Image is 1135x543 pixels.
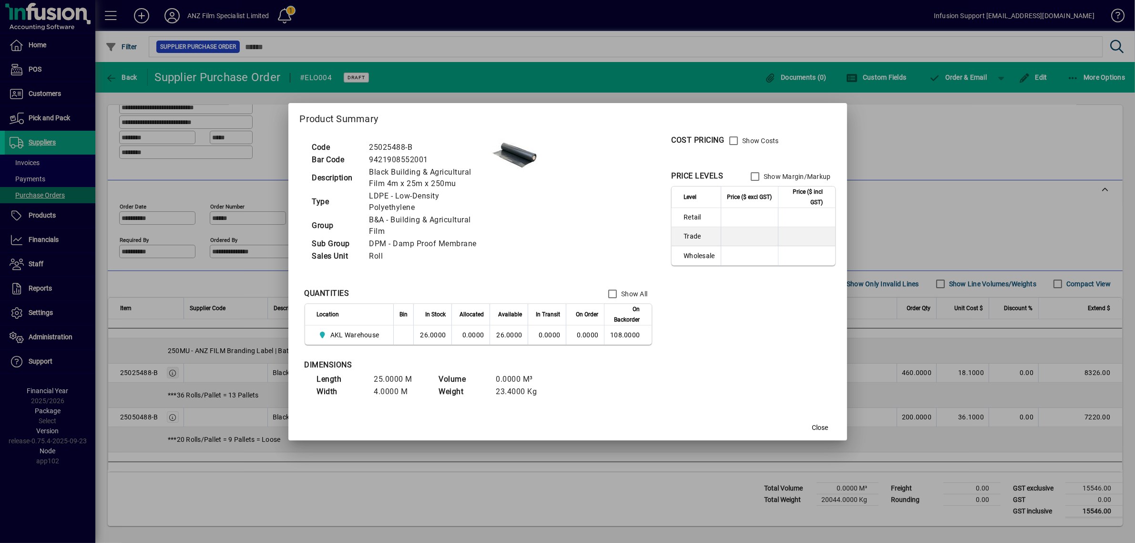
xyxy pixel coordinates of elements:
[399,309,408,320] span: Bin
[305,359,543,371] div: DIMENSIONS
[312,386,369,398] td: Width
[369,386,427,398] td: 4.0000 M
[307,238,365,250] td: Sub Group
[577,331,599,339] span: 0.0000
[805,419,836,437] button: Close
[425,309,446,320] span: In Stock
[536,309,560,320] span: In Transit
[365,214,491,238] td: B&A - Building & Agricultural Film
[762,172,831,181] label: Show Margin/Markup
[365,190,491,214] td: LDPE - Low-Density Polyethylene
[307,250,365,262] td: Sales Unit
[307,190,365,214] td: Type
[307,154,365,166] td: Bar Code
[365,141,491,154] td: 25025488-B
[491,131,538,179] img: contain
[317,309,339,320] span: Location
[365,166,491,190] td: Black Building & Agricultural Film 4m x 25m x 250mu
[307,166,365,190] td: Description
[365,154,491,166] td: 9421908552001
[671,170,723,182] div: PRICE LEVELS
[490,325,528,345] td: 26.0000
[784,187,823,208] span: Price ($ incl GST)
[365,250,491,262] td: Roll
[413,325,451,345] td: 26.0000
[369,373,427,386] td: 25.0000 M
[317,329,383,341] span: AKL Warehouse
[307,141,365,154] td: Code
[312,373,369,386] td: Length
[434,386,491,398] td: Weight
[576,309,598,320] span: On Order
[684,192,696,202] span: Level
[684,212,715,222] span: Retail
[740,136,779,146] label: Show Costs
[460,309,484,320] span: Allocated
[610,304,640,325] span: On Backorder
[498,309,522,320] span: Available
[604,325,652,345] td: 108.0000
[684,231,715,241] span: Trade
[491,373,549,386] td: 0.0000 M³
[539,331,561,339] span: 0.0000
[307,214,365,238] td: Group
[434,373,491,386] td: Volume
[330,330,379,340] span: AKL Warehouse
[812,423,828,433] span: Close
[727,192,772,202] span: Price ($ excl GST)
[451,325,490,345] td: 0.0000
[305,288,349,299] div: QUANTITIES
[671,135,724,146] div: COST PRICING
[365,238,491,250] td: DPM - Damp Proof Membrane
[684,251,715,261] span: Wholesale
[288,103,847,131] h2: Product Summary
[619,289,647,299] label: Show All
[491,386,549,398] td: 23.4000 Kg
